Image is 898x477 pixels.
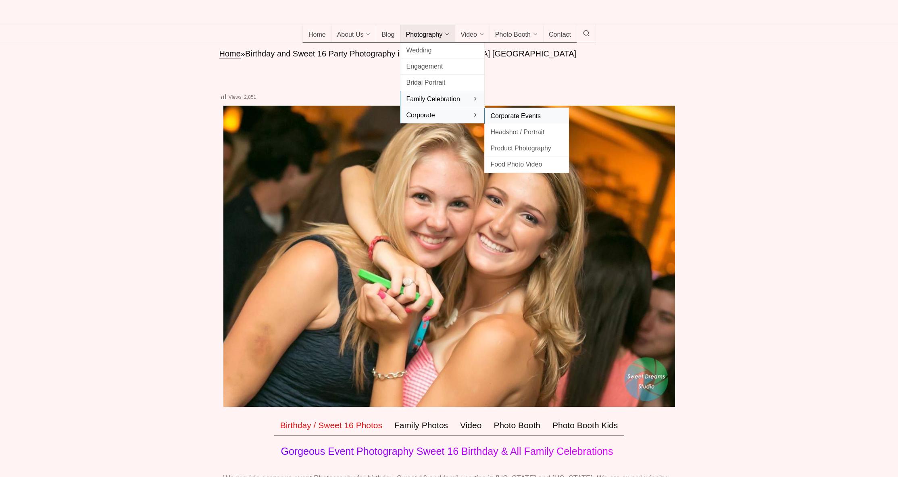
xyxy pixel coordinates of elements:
[543,25,577,43] a: Contact
[490,143,563,154] span: Product Photography
[490,127,563,137] span: Headshot / Portrait
[229,94,243,100] span: Views:
[308,31,326,39] span: Home
[488,415,546,436] a: Photo Booth
[546,415,624,436] a: Photo Booth Kids
[460,31,477,39] span: Video
[484,156,569,172] a: Food Photo Video
[454,415,488,436] a: Video
[455,25,490,43] a: Video
[406,110,479,121] span: Corporate
[495,31,531,39] span: Photo Booth
[381,31,394,39] span: Blog
[406,77,479,88] span: Bridal Portrait
[484,140,569,156] a: Product Photography
[406,45,479,56] span: Wedding
[490,159,563,170] span: Food Photo Video
[241,49,245,58] span: »
[484,124,569,140] a: Headshot / Portrait
[219,48,679,59] nav: breadcrumbs
[281,446,613,457] span: Gorgeous Event Photography Sweet 16 Birthday & All Family Celebrations
[274,415,388,436] a: Birthday / Sweet 16 Photos
[490,25,544,43] a: Photo Booth
[400,25,455,43] a: Photography
[406,31,442,39] span: Photography
[400,75,484,91] a: Bridal Portrait
[400,58,484,75] a: Engagement
[406,61,479,72] span: Engagement
[400,107,484,123] a: Corporate
[549,31,571,39] span: Contact
[244,94,256,100] span: 2,851
[245,49,576,58] span: Birthday and Sweet 16 Party Photography in [GEOGRAPHIC_DATA] [GEOGRAPHIC_DATA]
[302,25,332,43] a: Home
[388,415,454,436] a: Family Photos
[219,49,241,58] a: Home
[400,42,484,58] a: Wedding
[331,25,377,43] a: About Us
[376,25,400,43] a: Blog
[406,94,479,104] span: Family Celebration
[400,91,484,107] a: Family Celebration
[337,31,364,39] span: About Us
[484,108,569,124] a: Corporate Events
[223,106,675,407] img: best sweet 16 photographer photography birthday party nj
[490,110,563,121] span: Corporate Events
